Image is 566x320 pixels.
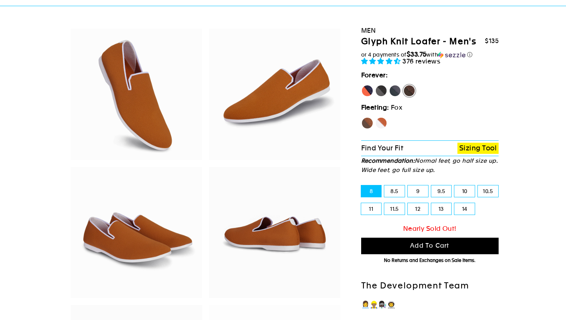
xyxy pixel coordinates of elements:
[408,185,428,197] label: 9
[454,185,475,197] label: 10
[410,242,449,249] span: Add to cart
[431,185,452,197] label: 9.5
[361,185,382,197] label: 8
[478,185,498,197] label: 10.5
[391,103,402,111] span: Fox
[384,185,405,197] label: 8.5
[71,167,202,298] img: Fox
[361,157,415,164] strong: Recommendation:
[361,51,499,58] div: or 4 payments of with
[384,203,405,215] label: 11.5
[457,143,499,154] a: Sizing Tool
[361,299,499,310] p: 👩‍💼👷🏽‍♂️👩🏿‍🔬👨‍🚀
[361,117,373,129] label: Hawk
[361,85,373,97] label: [PERSON_NAME]
[431,203,452,215] label: 13
[403,85,415,97] label: Mustang
[454,203,475,215] label: 14
[361,36,477,47] h1: Glyph Knit Loafer - Men's
[408,203,428,215] label: 12
[209,167,340,298] img: Fox
[375,85,387,97] label: Panther
[361,223,499,234] div: Nearly Sold Out!
[384,258,476,263] span: No Returns and Exchanges on Sale Items.
[438,52,466,58] img: Sezzle
[361,103,389,111] strong: Fleeting:
[361,156,499,175] p: Normal feet, go half size up. Wide feet, go full size up.
[375,117,387,129] label: Fox
[361,51,499,58] div: or 4 payments of$33.75withSezzle Click to learn more about Sezzle
[361,280,499,292] h2: The Development Team
[389,85,401,97] label: Rhino
[361,203,382,215] label: 11
[361,238,499,254] button: Add to cart
[361,144,404,152] span: Find Your Fit
[361,57,403,65] span: 4.73 stars
[402,57,440,65] span: 376 reviews
[407,50,427,58] span: $33.75
[71,29,202,160] img: Fox
[485,37,499,45] span: $135
[209,29,340,160] img: Fox
[361,25,499,36] div: Men
[361,71,388,79] strong: Forever:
